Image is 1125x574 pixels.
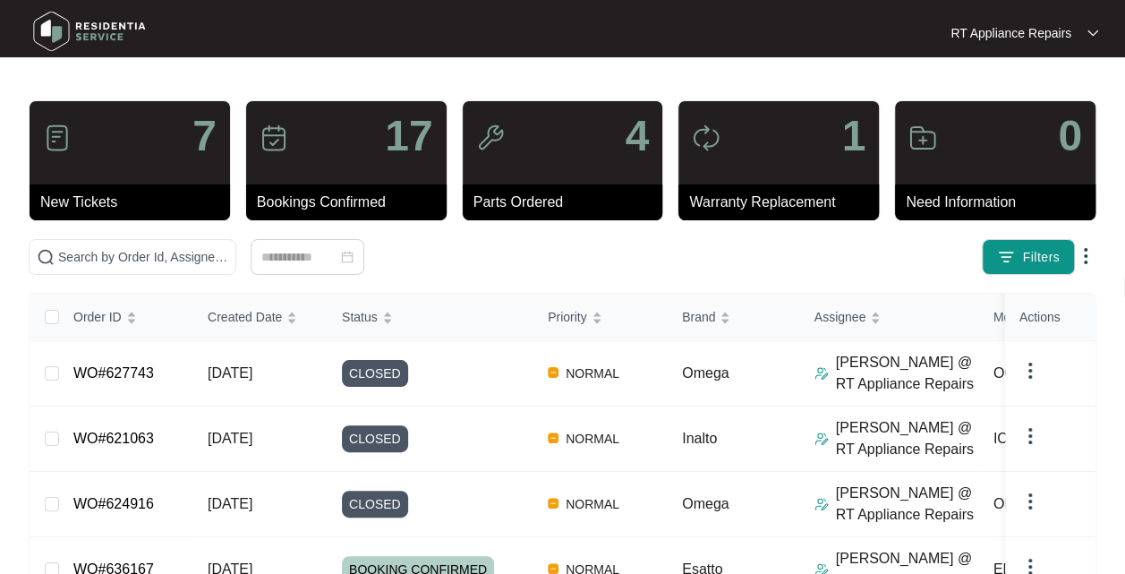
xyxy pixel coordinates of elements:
span: Status [342,307,378,327]
span: Order ID [73,307,122,327]
button: filter iconFilters [982,239,1075,275]
img: icon [692,124,720,152]
th: Created Date [193,294,328,341]
span: [DATE] [208,431,252,446]
img: Vercel Logo [548,498,558,509]
p: 1 [841,115,865,158]
p: New Tickets [40,192,230,213]
img: dropdown arrow [1075,245,1096,267]
p: Parts Ordered [473,192,663,213]
p: [PERSON_NAME] @ RT Appliance Repairs [836,352,979,395]
img: dropdown arrow [1019,491,1041,512]
img: icon [43,124,72,152]
span: CLOSED [342,491,408,518]
span: [DATE] [208,365,252,381]
img: icon [476,124,505,152]
img: icon [908,124,937,152]
span: Filters [1022,248,1060,267]
span: Inalto [682,431,717,446]
span: Model [993,307,1027,327]
th: Assignee [800,294,979,341]
span: CLOSED [342,360,408,387]
p: Bookings Confirmed [257,192,447,213]
span: Created Date [208,307,282,327]
p: 17 [385,115,432,158]
img: Assigner Icon [814,497,829,511]
img: filter icon [997,248,1015,266]
p: RT Appliance Repairs [950,24,1071,42]
th: Priority [533,294,668,341]
a: WO#627743 [73,365,154,381]
img: dropdown arrow [1019,425,1041,447]
a: WO#621063 [73,431,154,446]
img: search-icon [37,248,55,266]
img: dropdown arrow [1087,29,1098,38]
p: Need Information [906,192,1095,213]
a: WO#624916 [73,496,154,511]
p: 7 [192,115,217,158]
p: [PERSON_NAME] @ RT Appliance Repairs [836,417,979,460]
img: Assigner Icon [814,366,829,381]
span: Assignee [814,307,866,327]
span: NORMAL [558,363,626,384]
img: icon [260,124,288,152]
img: Vercel Logo [548,367,558,378]
img: residentia service logo [27,4,152,58]
input: Search by Order Id, Assignee Name, Customer Name, Brand and Model [58,247,228,267]
span: Omega [682,365,729,381]
p: 4 [626,115,650,158]
th: Actions [1005,294,1095,341]
img: Vercel Logo [548,433,558,443]
span: CLOSED [342,425,408,452]
p: 0 [1058,115,1082,158]
th: Brand [668,294,800,341]
th: Order ID [59,294,193,341]
p: [PERSON_NAME] @ RT Appliance Repairs [836,483,979,526]
span: Omega [682,496,729,511]
span: [DATE] [208,496,252,511]
span: NORMAL [558,493,626,515]
img: dropdown arrow [1019,360,1041,381]
img: Assigner Icon [814,432,829,446]
span: NORMAL [558,428,626,450]
span: Brand [682,307,715,327]
p: Warranty Replacement [689,192,879,213]
span: Priority [548,307,587,327]
th: Status [328,294,533,341]
img: Vercel Logo [548,563,558,574]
